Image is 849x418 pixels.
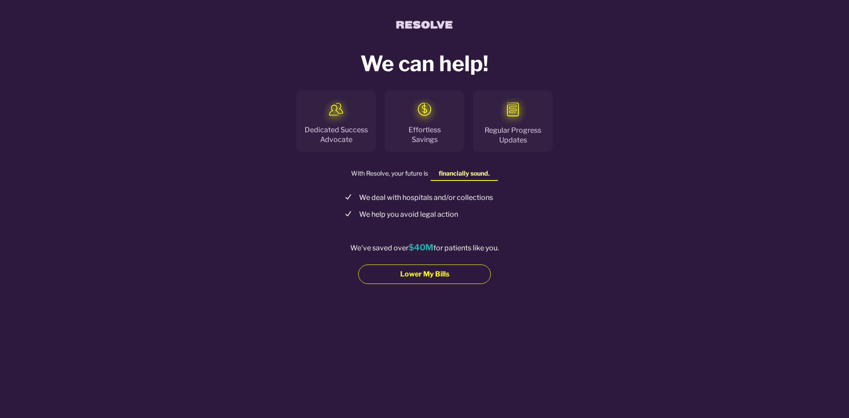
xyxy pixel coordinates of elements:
span: $40M [409,242,433,253]
span: clearer [431,179,498,189]
span: With Resolve, your future is [351,169,428,181]
div: We deal with hospitals and/or collections [359,193,493,203]
span: Lower My Bills [400,269,449,279]
div: Effortless Savings [409,125,441,145]
div: We've saved over for patients like you. [350,242,499,254]
div: We help you avoid legal action [359,210,458,219]
h5: We can help! [226,51,623,77]
div: Dedicated Success Advocate [303,125,369,145]
div: Regular Progress Updates [480,126,546,146]
button: Lower My Bills [358,265,491,284]
span: financially sound. [431,169,498,178]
